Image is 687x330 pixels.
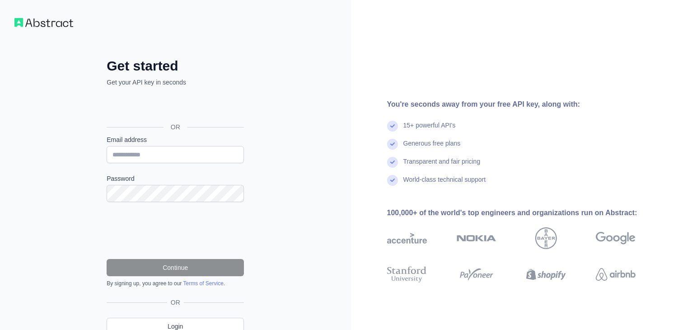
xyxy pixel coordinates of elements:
div: By signing up, you agree to our . [107,280,244,287]
iframe: reCAPTCHA [107,213,244,248]
div: Generous free plans [403,139,461,157]
span: OR [164,123,187,132]
label: Password [107,174,244,183]
img: google [596,227,636,249]
img: bayer [535,227,557,249]
h2: Get started [107,58,244,74]
img: check mark [387,139,398,150]
label: Email address [107,135,244,144]
img: check mark [387,175,398,186]
button: Continue [107,259,244,276]
img: check mark [387,157,398,168]
iframe: Sign in with Google Button [102,97,247,117]
img: Workflow [14,18,73,27]
img: nokia [457,227,496,249]
img: accenture [387,227,427,249]
div: 100,000+ of the world's top engineers and organizations run on Abstract: [387,207,664,218]
p: Get your API key in seconds [107,78,244,87]
a: Terms of Service [183,280,223,287]
img: payoneer [457,264,496,284]
div: World-class technical support [403,175,486,193]
span: OR [167,298,184,307]
div: 15+ powerful API's [403,121,456,139]
img: check mark [387,121,398,132]
div: Transparent and fair pricing [403,157,481,175]
div: You're seconds away from your free API key, along with: [387,99,664,110]
img: shopify [526,264,566,284]
img: airbnb [596,264,636,284]
img: stanford university [387,264,427,284]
